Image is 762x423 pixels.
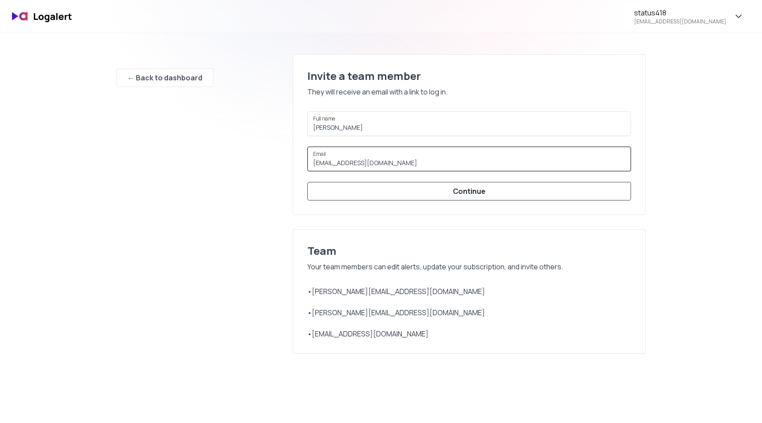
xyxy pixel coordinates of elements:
div: • [PERSON_NAME][EMAIL_ADDRESS][DOMAIN_NAME] [307,307,631,318]
div: They will receive an email with a link to log in. [307,87,631,97]
img: logo [7,6,78,27]
label: Email [313,150,329,158]
div: Continue [453,186,486,196]
div: Your team members can edit alerts, update your subscription, and invite others. [307,261,631,272]
input: Email [313,159,625,167]
div: status418 [634,8,666,18]
div: ← Back to dashboard [127,72,202,83]
div: • [EMAIL_ADDRESS][DOMAIN_NAME] [307,329,631,339]
label: Full name [313,115,339,122]
div: • [PERSON_NAME][EMAIL_ADDRESS][DOMAIN_NAME] [307,286,631,297]
div: [EMAIL_ADDRESS][DOMAIN_NAME] [634,18,726,25]
input: Full name [313,123,625,132]
button: status418[EMAIL_ADDRESS][DOMAIN_NAME] [623,4,755,29]
button: ← Back to dashboard [116,68,213,87]
div: Team [307,244,631,258]
button: Continue [307,182,631,200]
div: Invite a team member [307,69,631,83]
